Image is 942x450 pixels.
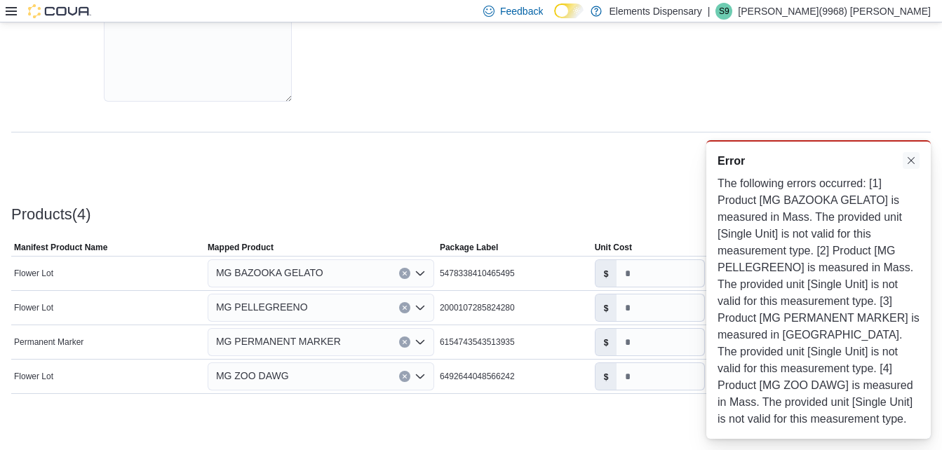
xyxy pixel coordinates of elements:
[718,153,920,170] div: Notification
[14,242,107,253] span: Manifest Product Name
[11,206,91,223] h3: Products(4)
[719,3,729,20] span: S9
[715,3,732,20] div: Sarah(9968) Yannucci
[415,336,426,348] button: Open list of options
[399,268,410,279] button: Clear input
[440,302,515,313] span: 2000107285824280
[596,260,617,287] label: $
[399,302,410,313] button: Clear input
[738,3,931,20] p: [PERSON_NAME](9968) [PERSON_NAME]
[415,268,426,279] button: Open list of options
[440,242,498,253] span: Package Label
[415,371,426,382] button: Open list of options
[399,336,410,348] button: Clear input
[718,153,745,170] span: Error
[216,264,323,281] span: MG BAZOOKA GELATO
[903,152,920,169] button: Dismiss toast
[28,4,91,18] img: Cova
[216,367,289,384] span: MG ZOO DAWG
[14,302,53,313] span: Flower Lot
[554,18,555,19] span: Dark Mode
[596,294,617,321] label: $
[440,336,515,348] span: 6154743543513935
[399,371,410,382] button: Clear input
[718,175,920,428] div: The following errors occurred: [1] Product [MG BAZOOKA GELATO] is measured in Mass. The provided ...
[208,242,274,253] span: Mapped Product
[415,302,426,313] button: Open list of options
[609,3,701,20] p: Elements Dispensary
[596,329,617,355] label: $
[440,371,515,382] span: 6492644048566242
[216,333,341,350] span: MG PERMANENT MARKER
[14,336,83,348] span: Permanent Marker
[14,371,53,382] span: Flower Lot
[708,3,711,20] p: |
[440,268,515,279] span: 5478338410465495
[500,4,543,18] span: Feedback
[14,268,53,279] span: Flower Lot
[554,4,584,18] input: Dark Mode
[595,242,632,253] span: Unit Cost
[596,363,617,390] label: $
[216,299,308,315] span: MG PELLEGREENO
